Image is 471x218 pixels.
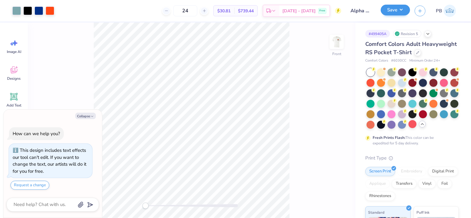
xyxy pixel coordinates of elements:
[436,7,442,14] span: PB
[7,76,21,81] span: Designs
[418,179,436,188] div: Vinyl
[428,167,458,176] div: Digital Print
[392,179,416,188] div: Transfers
[365,179,390,188] div: Applique
[373,135,405,140] strong: Fresh Prints Flash:
[346,5,376,17] input: Untitled Design
[365,167,395,176] div: Screen Print
[238,8,254,14] span: $739.44
[393,30,421,38] div: Revision 5
[433,5,459,17] a: PB
[332,51,341,57] div: Front
[365,192,395,201] div: Rhinestones
[437,179,452,188] div: Foil
[444,5,456,17] img: Peter Bazzini
[142,203,149,209] div: Accessibility label
[416,209,429,216] span: Puff Ink
[381,5,410,15] button: Save
[391,58,406,63] span: # 6030CC
[6,103,21,108] span: Add Text
[7,49,21,54] span: Image AI
[365,40,457,56] span: Comfort Colors Adult Heavyweight RS Pocket T-Shirt
[173,5,197,16] input: – –
[319,9,325,13] span: Free
[373,135,448,146] div: This color can be expedited for 5 day delivery.
[217,8,231,14] span: $30.81
[10,181,49,190] button: Request a change
[409,58,440,63] span: Minimum Order: 24 +
[75,113,96,119] button: Collapse
[365,155,459,162] div: Print Type
[13,131,60,137] div: How can we help you?
[13,147,86,174] div: This design includes text effects our tool can't edit. If you want to change the text, our artist...
[330,36,343,48] img: Front
[365,30,390,38] div: # 499405A
[365,58,388,63] span: Comfort Colors
[368,209,384,216] span: Standard
[397,167,426,176] div: Embroidery
[282,8,316,14] span: [DATE] - [DATE]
